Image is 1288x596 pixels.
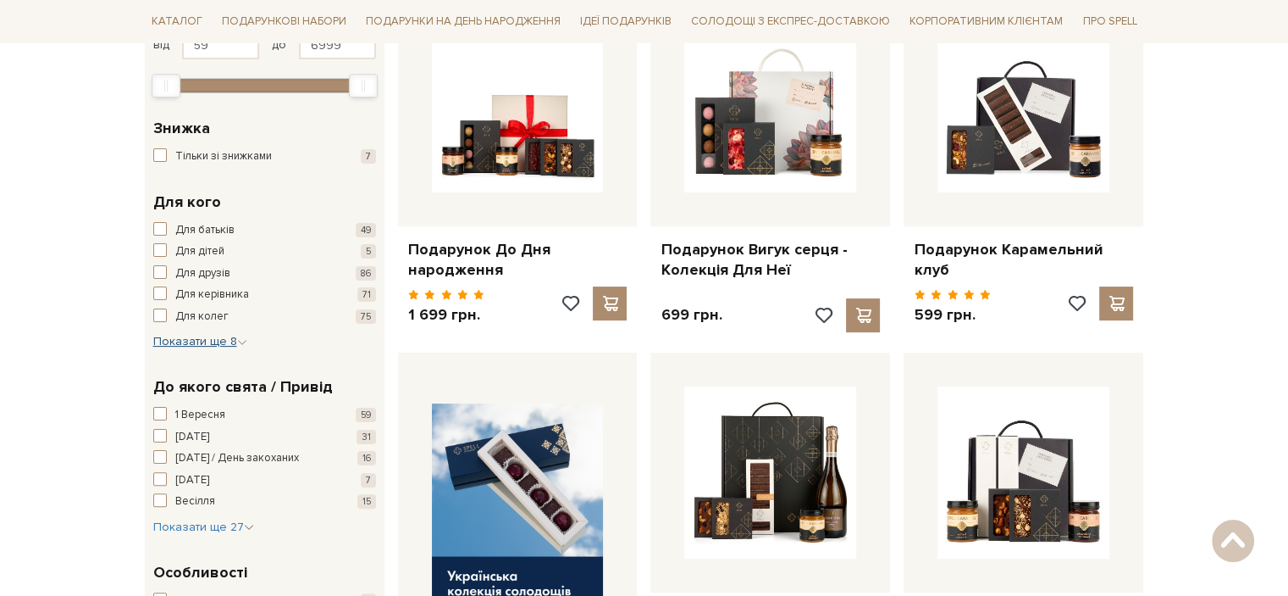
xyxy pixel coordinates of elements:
[215,8,353,35] span: Подарункові набори
[175,493,215,510] span: Весілля
[153,493,376,510] button: Весілля 15
[272,37,286,53] span: до
[175,407,225,424] span: 1 Вересня
[175,222,235,239] span: Для батьків
[153,37,169,53] span: від
[661,240,880,280] a: Подарунок Вигук серця - Колекція Для Неї
[684,7,897,36] a: Солодощі з експрес-доставкою
[408,305,485,325] p: 1 699 грн.
[175,472,209,489] span: [DATE]
[357,430,376,444] span: 31
[361,244,376,259] span: 5
[153,407,376,424] button: 1 Вересня 59
[349,74,378,97] div: Max
[1075,8,1143,35] span: Про Spell
[356,223,376,237] span: 49
[573,8,678,35] span: Ідеї подарунків
[361,149,376,164] span: 7
[903,7,1070,36] a: Корпоративним клієнтам
[175,243,224,260] span: Для дітей
[153,309,376,326] button: Для колег 75
[153,148,376,165] button: Тільки зі знижками 7
[145,8,209,35] span: Каталог
[408,240,627,280] a: Подарунок До Дня народження
[356,309,376,324] span: 75
[153,265,376,282] button: Для друзів 86
[175,265,230,282] span: Для друзів
[153,191,221,214] span: Для кого
[153,519,254,536] button: Показати ще 27
[153,333,247,350] button: Показати ще 8
[175,429,209,446] span: [DATE]
[357,451,376,465] span: 16
[914,240,1133,280] a: Подарунок Карамельний клуб
[359,8,567,35] span: Подарунки на День народження
[153,117,210,140] span: Знижка
[153,376,333,398] span: До якого свята / Привід
[182,31,259,59] input: Ціна
[914,305,991,325] p: 599 грн.
[153,334,247,348] span: Показати ще 8
[361,473,376,487] span: 7
[153,472,376,489] button: [DATE] 7
[357,287,376,302] span: 71
[175,287,249,304] span: Для керівника
[153,450,376,467] button: [DATE] / День закоханих 16
[356,266,376,281] span: 86
[153,222,376,239] button: Для батьків 49
[153,520,254,534] span: Показати ще 27
[175,148,272,165] span: Тільки зі знижками
[661,305,721,325] p: 699 грн.
[152,74,180,97] div: Min
[153,429,376,446] button: [DATE] 31
[175,450,299,467] span: [DATE] / День закоханих
[356,408,376,422] span: 59
[153,287,376,304] button: Для керівника 71
[299,31,376,59] input: Ціна
[175,309,229,326] span: Для колег
[153,561,247,584] span: Особливості
[153,243,376,260] button: Для дітей 5
[357,494,376,509] span: 15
